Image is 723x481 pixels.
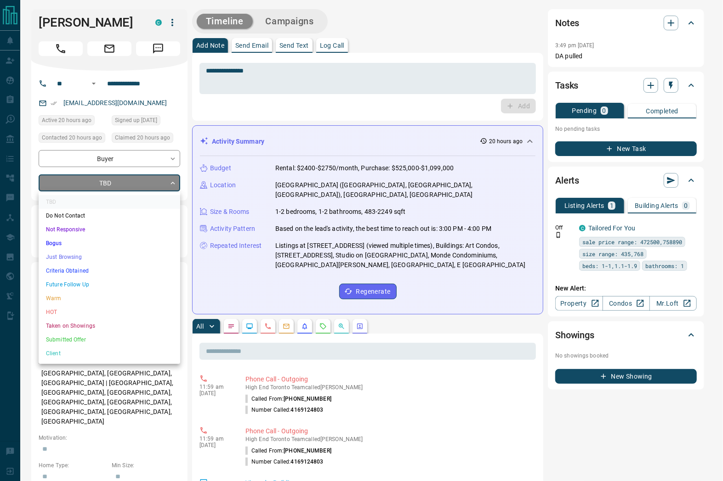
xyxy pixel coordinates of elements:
li: Client [39,347,180,360]
li: Future Follow Up [39,278,180,291]
li: Bogus [39,236,180,250]
li: Submitted Offer [39,333,180,347]
li: Just Browsing [39,250,180,264]
li: Do Not Contact [39,209,180,223]
li: Warm [39,291,180,305]
li: Criteria Obtained [39,264,180,278]
li: HOT [39,305,180,319]
li: Not Responsive [39,223,180,236]
li: Taken on Showings [39,319,180,333]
